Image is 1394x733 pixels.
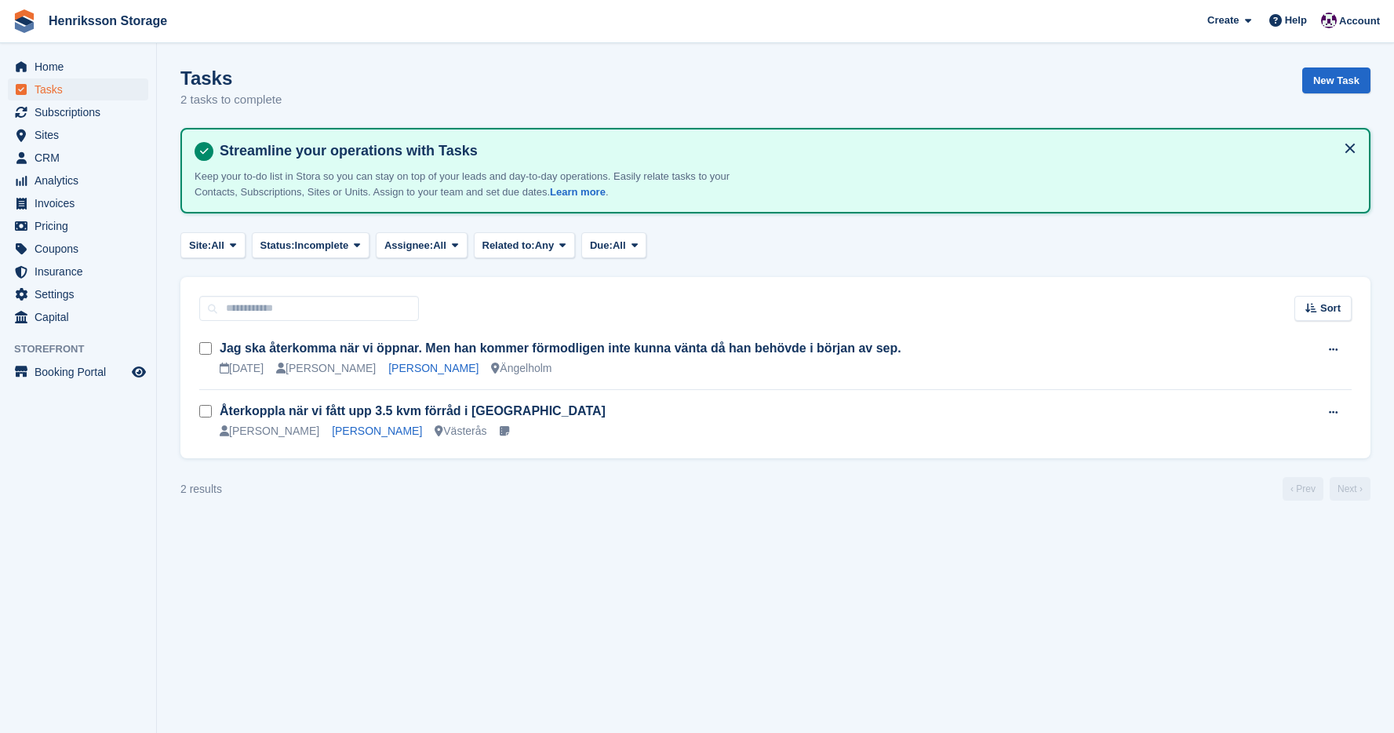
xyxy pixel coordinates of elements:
[35,361,129,383] span: Booking Portal
[590,238,613,253] span: Due:
[491,360,551,377] div: Ängelholm
[211,238,224,253] span: All
[474,232,575,258] button: Related to: Any
[35,192,129,214] span: Invoices
[35,78,129,100] span: Tasks
[8,170,148,191] a: menu
[220,360,264,377] div: [DATE]
[1321,13,1337,28] img: Joel Isaksson
[220,423,319,439] div: [PERSON_NAME]
[482,238,535,253] span: Related to:
[13,9,36,33] img: stora-icon-8386f47178a22dfd0bd8f6a31ec36ba5ce8667c1dd55bd0f319d3a0aa187defe.svg
[180,232,246,258] button: Site: All
[1285,13,1307,28] span: Help
[8,147,148,169] a: menu
[260,238,295,253] span: Status:
[8,215,148,237] a: menu
[8,283,148,305] a: menu
[8,101,148,123] a: menu
[35,56,129,78] span: Home
[35,170,129,191] span: Analytics
[8,361,148,383] a: menu
[295,238,349,253] span: Incomplete
[35,306,129,328] span: Capital
[1207,13,1239,28] span: Create
[613,238,626,253] span: All
[8,238,148,260] a: menu
[376,232,468,258] button: Assignee: All
[8,124,148,146] a: menu
[1320,301,1341,316] span: Sort
[35,124,129,146] span: Sites
[535,238,555,253] span: Any
[8,78,148,100] a: menu
[213,142,1356,160] h4: Streamline your operations with Tasks
[1283,477,1323,501] a: Previous
[220,404,606,418] a: Återkoppla när vi fått upp 3.5 kvm förråd i [GEOGRAPHIC_DATA]
[388,362,479,374] a: [PERSON_NAME]
[195,169,744,199] p: Keep your to-do list in Stora so you can stay on top of your leads and day-to-day operations. Eas...
[1339,13,1380,29] span: Account
[42,8,173,34] a: Henriksson Storage
[180,67,282,89] h1: Tasks
[35,283,129,305] span: Settings
[435,423,486,439] div: Västerås
[550,186,606,198] a: Learn more
[8,306,148,328] a: menu
[180,481,222,498] div: 2 results
[276,360,376,377] div: [PERSON_NAME]
[581,232,646,258] button: Due: All
[1302,67,1370,93] a: New Task
[8,192,148,214] a: menu
[252,232,369,258] button: Status: Incomplete
[1330,477,1370,501] a: Next
[35,147,129,169] span: CRM
[35,261,129,283] span: Insurance
[180,91,282,109] p: 2 tasks to complete
[332,425,422,437] a: [PERSON_NAME]
[433,238,446,253] span: All
[8,56,148,78] a: menu
[35,215,129,237] span: Pricing
[8,261,148,283] a: menu
[189,238,211,253] span: Site:
[35,101,129,123] span: Subscriptions
[384,238,433,253] span: Assignee:
[1279,477,1374,501] nav: Page
[129,363,148,381] a: Preview store
[220,341,901,355] a: Jag ska återkomma när vi öppnar. Men han kommer förmodligen inte kunna vänta då han behövde i bör...
[35,238,129,260] span: Coupons
[14,341,156,357] span: Storefront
